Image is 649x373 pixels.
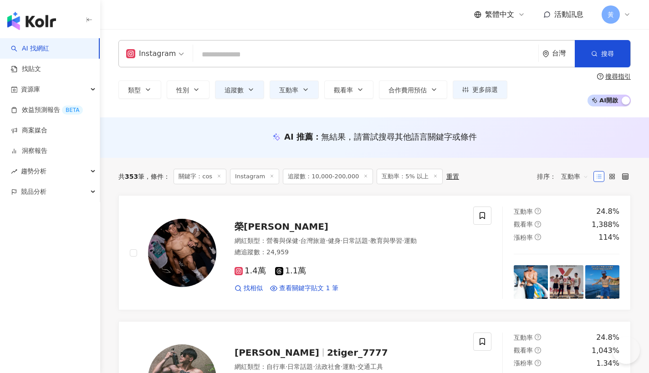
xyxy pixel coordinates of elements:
[235,284,263,293] a: 找相似
[605,73,631,80] div: 搜尋指引
[542,50,549,57] span: environment
[11,168,17,175] span: rise
[11,126,47,135] a: 商案媒合
[535,360,541,366] span: question-circle
[535,234,541,240] span: question-circle
[287,363,313,370] span: 日常話題
[597,73,603,80] span: question-circle
[235,347,319,358] span: [PERSON_NAME]
[575,40,630,67] button: 搜尋
[118,173,144,180] div: 共 筆
[176,86,189,94] span: 性別
[279,86,298,94] span: 互動率
[118,195,631,310] a: KOL Avatar榮[PERSON_NAME]網紅類型：營養與保健·台灣旅遊·健身·日常話題·教育與學習·運動總追蹤數：24,9591.4萬1.1萬找相似查看關鍵字貼文 1 筆互動率quest...
[298,237,300,244] span: ·
[342,237,368,244] span: 日常話題
[21,79,40,100] span: 資源庫
[125,173,138,180] span: 353
[148,219,216,287] img: KOL Avatar
[266,237,298,244] span: 營養與保健
[402,237,404,244] span: ·
[485,10,514,20] span: 繁體中文
[300,237,326,244] span: 台灣旅遊
[550,265,584,299] img: post-image
[235,363,462,372] div: 網紅類型 ：
[535,347,541,353] span: question-circle
[283,169,373,184] span: 追蹤數：10,000-200,000
[215,81,264,99] button: 追蹤數
[453,81,507,99] button: 更多篩選
[270,284,338,293] a: 查看關鍵字貼文 1 筆
[613,337,640,364] iframe: Help Scout Beacon - Open
[379,81,447,99] button: 合作費用預估
[167,81,210,99] button: 性別
[514,234,533,241] span: 漲粉率
[7,12,56,30] img: logo
[313,363,315,370] span: ·
[596,358,619,368] div: 1.34%
[514,347,533,354] span: 觀看率
[230,169,279,184] span: Instagram
[225,86,244,94] span: 追蹤數
[284,131,477,142] div: AI 推薦 ：
[552,50,575,57] div: 台灣
[341,237,342,244] span: ·
[592,346,619,356] div: 1,043%
[514,221,533,228] span: 觀看率
[174,169,226,184] span: 關鍵字：cos
[324,81,373,99] button: 觀看率
[275,266,307,276] span: 1.1萬
[235,248,462,257] div: 總追蹤數 ： 24,959
[321,132,477,141] span: 無結果，請嘗試搜尋其他語言關鍵字或條件
[554,10,583,19] span: 活動訊息
[592,220,619,230] div: 1,388%
[334,86,353,94] span: 觀看率
[235,237,462,246] div: 網紅類型 ：
[388,86,427,94] span: 合作費用預估
[514,334,533,341] span: 互動率
[244,284,263,293] span: 找相似
[21,181,46,202] span: 競品分析
[561,169,588,184] span: 互動率
[608,10,614,20] span: 黃
[328,237,341,244] span: 健身
[377,169,443,184] span: 互動率：5% 以上
[266,363,286,370] span: 自行車
[270,81,319,99] button: 互動率
[514,265,548,299] img: post-image
[341,363,342,370] span: ·
[472,86,498,93] span: 更多篩選
[118,81,161,99] button: 類型
[11,146,47,156] a: 洞察報告
[535,334,541,340] span: question-circle
[21,161,46,181] span: 趨勢分析
[11,65,41,74] a: 找貼文
[585,265,619,299] img: post-image
[404,237,417,244] span: 運動
[126,46,176,61] div: Instagram
[370,237,402,244] span: 教育與學習
[327,347,388,358] span: 2tiger_7777
[326,237,327,244] span: ·
[11,44,49,53] a: searchAI 找網紅
[342,363,355,370] span: 運動
[11,106,83,115] a: 效益預測報告BETA
[596,207,619,217] div: 24.8%
[535,221,541,227] span: question-circle
[286,363,287,370] span: ·
[315,363,341,370] span: 法政社會
[144,173,170,180] span: 條件 ：
[535,208,541,214] span: question-circle
[358,363,383,370] span: 交通工具
[235,221,328,232] span: 榮[PERSON_NAME]
[235,266,266,276] span: 1.4萬
[514,208,533,215] span: 互動率
[355,363,357,370] span: ·
[128,86,141,94] span: 類型
[601,50,614,57] span: 搜尋
[368,237,370,244] span: ·
[596,333,619,343] div: 24.8%
[514,359,533,367] span: 漲粉率
[598,232,619,242] div: 114%
[279,284,338,293] span: 查看關鍵字貼文 1 筆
